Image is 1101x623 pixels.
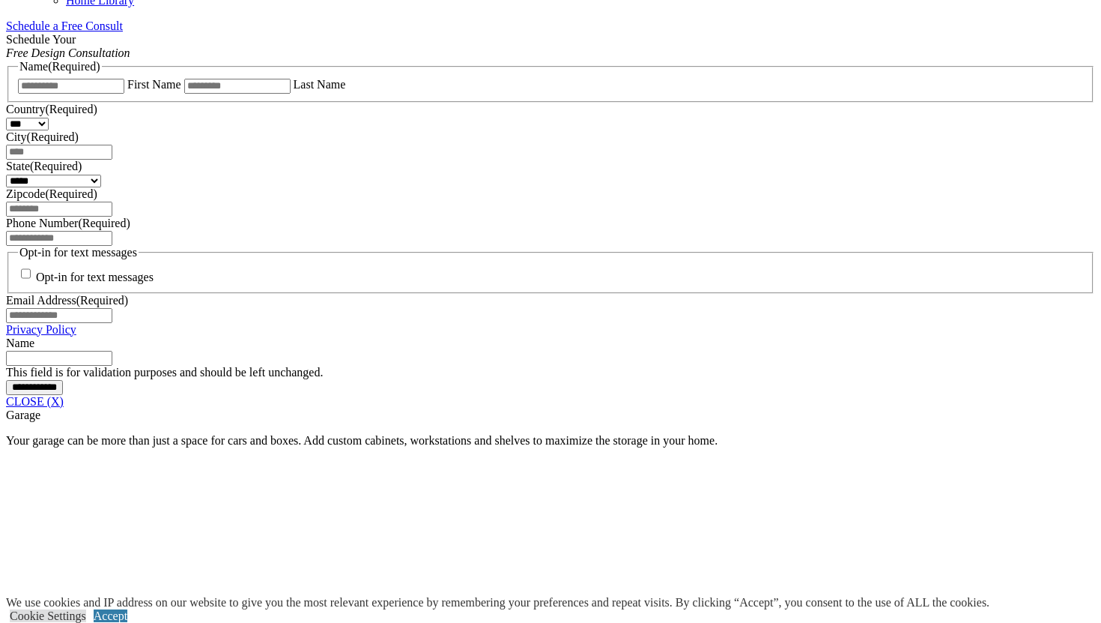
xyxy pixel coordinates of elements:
span: Garage [6,409,40,421]
label: First Name [127,78,181,91]
p: Your garage can be more than just a space for cars and boxes. Add custom cabinets, workstations a... [6,434,1095,448]
label: Name [6,337,34,349]
em: Free Design Consultation [6,46,130,59]
a: Schedule a Free Consult (opens a dropdown menu) [6,19,123,32]
span: (Required) [27,130,79,143]
label: Email Address [6,294,128,307]
label: Country [6,103,97,115]
label: City [6,130,79,143]
a: Privacy Policy [6,323,76,336]
legend: Name [18,60,102,73]
span: (Required) [48,60,100,73]
span: (Required) [45,103,97,115]
span: (Required) [45,187,97,200]
span: (Required) [78,217,130,229]
legend: Opt-in for text messages [18,246,139,259]
span: (Required) [30,160,82,172]
div: This field is for validation purposes and should be left unchanged. [6,366,1095,379]
label: State [6,160,82,172]
label: Zipcode [6,187,97,200]
div: We use cookies and IP address on our website to give you the most relevant experience by remember... [6,596,989,610]
a: CLOSE (X) [6,395,64,408]
label: Last Name [294,78,346,91]
label: Opt-in for text messages [36,271,154,284]
span: Schedule Your [6,33,130,59]
label: Phone Number [6,217,130,229]
a: Cookie Settings [10,610,86,622]
span: (Required) [76,294,128,307]
a: Accept [94,610,127,622]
